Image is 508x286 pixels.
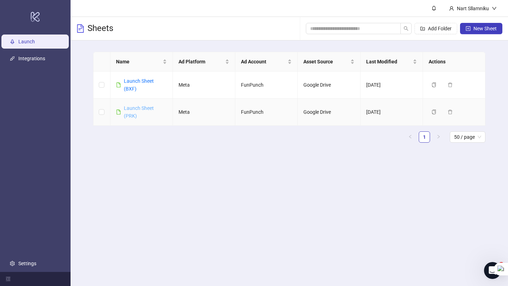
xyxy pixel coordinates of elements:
td: Meta [173,71,235,99]
span: copy [431,82,436,87]
a: Launch Sheet (BXF) [124,78,154,92]
span: search [404,26,409,31]
span: delete [448,82,453,87]
td: Meta [173,99,235,126]
td: Google Drive [298,71,360,99]
th: Ad Account [235,52,298,71]
span: plus-square [466,26,471,31]
span: 50 / page [454,132,481,142]
td: FunPunch [235,71,298,99]
span: folder-add [420,26,425,31]
th: Name [110,52,173,71]
span: right [436,135,441,139]
span: user [449,6,454,11]
a: 1 [419,132,430,142]
span: Add Folder [428,26,452,31]
button: right [433,131,444,143]
div: Page Size [450,131,485,143]
span: Asset Source [303,58,349,66]
iframe: Intercom live chat [484,262,501,279]
td: Google Drive [298,99,360,126]
th: Ad Platform [173,52,235,71]
th: Actions [423,52,485,71]
span: file [116,82,121,87]
span: Last Modified [366,58,411,66]
button: Add Folder [415,23,457,34]
span: bell [431,6,436,11]
a: Settings [18,261,36,266]
a: Integrations [18,56,45,61]
h3: Sheets [87,23,113,34]
button: New Sheet [460,23,502,34]
span: down [492,6,497,11]
li: Next Page [433,131,444,143]
span: Ad Platform [179,58,224,66]
td: [DATE] [361,71,423,99]
a: Launch Sheet (PRK) [124,105,154,119]
td: FunPunch [235,99,298,126]
span: menu-fold [6,276,11,281]
div: Nart Sllamniku [454,5,492,12]
span: file [116,110,121,114]
span: file-text [76,24,85,33]
a: Launch [18,39,35,44]
td: [DATE] [361,99,423,126]
button: left [405,131,416,143]
span: New Sheet [473,26,497,31]
span: Ad Account [241,58,286,66]
span: 4 [498,262,504,268]
span: delete [448,110,453,114]
li: 1 [419,131,430,143]
span: Name [116,58,161,66]
span: copy [431,110,436,114]
li: Previous Page [405,131,416,143]
span: left [408,135,412,139]
th: Last Modified [361,52,423,71]
th: Asset Source [298,52,360,71]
